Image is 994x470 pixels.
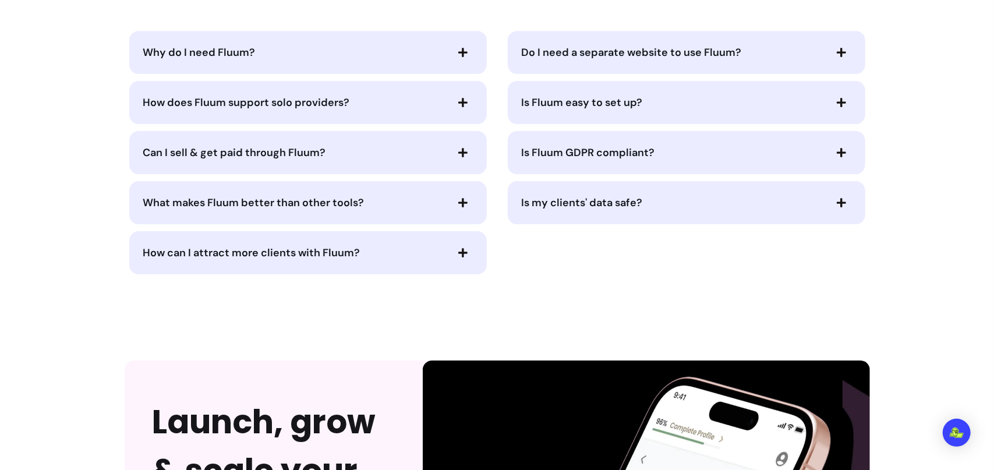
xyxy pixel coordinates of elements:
[522,96,643,109] span: Is Fluum easy to set up?
[143,193,473,213] button: What makes Fluum better than other tools?
[522,196,643,210] span: Is my clients' data safe?
[522,143,851,162] button: Is Fluum GDPR compliant?
[143,246,360,260] span: How can I attract more clients with Fluum?
[943,419,971,447] div: Open Intercom Messenger
[143,143,473,162] button: Can I sell & get paid through Fluum?
[143,45,256,59] span: Why do I need Fluum?
[522,193,851,213] button: Is my clients' data safe?
[522,45,742,59] span: Do I need a separate website to use Fluum?
[143,196,365,210] span: What makes Fluum better than other tools?
[143,43,473,62] button: Why do I need Fluum?
[143,93,473,112] button: How does Fluum support solo providers?
[522,93,851,112] button: Is Fluum easy to set up?
[143,243,473,263] button: How can I attract more clients with Fluum?
[143,96,350,109] span: How does Fluum support solo providers?
[522,43,851,62] button: Do I need a separate website to use Fluum?
[143,146,326,160] span: Can I sell & get paid through Fluum?
[522,146,655,160] span: Is Fluum GDPR compliant?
